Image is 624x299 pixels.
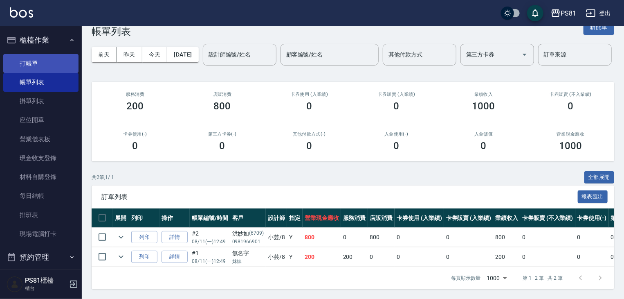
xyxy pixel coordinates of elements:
[276,131,343,137] h2: 其他付款方式(-)
[3,92,79,111] a: 掛單列表
[307,100,312,112] h3: 0
[25,285,67,292] p: 櫃台
[303,208,341,228] th: 營業現金應收
[527,5,543,21] button: save
[583,6,614,21] button: 登出
[276,92,343,97] h2: 卡券使用 (入業績)
[189,92,256,97] h2: 店販消費
[584,20,614,35] button: 新開單
[92,26,131,37] h3: 帳單列表
[341,247,368,267] td: 200
[444,228,494,247] td: 0
[307,140,312,152] h3: 0
[520,228,575,247] td: 0
[575,208,609,228] th: 卡券使用(-)
[368,228,395,247] td: 800
[101,193,578,201] span: 訂單列表
[10,7,33,18] img: Logo
[394,100,400,112] h3: 0
[132,140,138,152] h3: 0
[214,100,231,112] h3: 800
[266,208,287,228] th: 設計師
[484,267,510,289] div: 1000
[394,140,400,152] h3: 0
[3,73,79,92] a: 帳單列表
[395,228,444,247] td: 0
[131,231,157,244] button: 列印
[192,238,228,245] p: 08/11 (一) 12:49
[584,171,615,184] button: 全部展開
[287,247,303,267] td: Y
[303,228,341,247] td: 800
[232,238,264,245] p: 0981966901
[25,276,67,285] h5: PS81櫃檯
[363,131,430,137] h2: 入金使用(-)
[162,251,188,263] a: 詳情
[115,231,127,243] button: expand row
[162,231,188,244] a: 詳情
[7,276,23,292] img: Person
[578,193,608,200] a: 報表匯出
[220,140,225,152] h3: 0
[232,258,264,265] p: 妹妹
[117,47,142,62] button: 昨天
[190,208,230,228] th: 帳單編號/時間
[249,229,264,238] p: (6709)
[537,131,604,137] h2: 營業現金應收
[3,206,79,224] a: 排班表
[266,247,287,267] td: 小芸 /8
[450,92,517,97] h2: 業績收入
[190,228,230,247] td: #2
[3,111,79,129] a: 座位開單
[159,208,190,228] th: 操作
[287,208,303,228] th: 指定
[129,208,159,228] th: 列印
[363,92,430,97] h2: 卡券販賣 (入業績)
[395,208,444,228] th: 卡券使用 (入業績)
[341,208,368,228] th: 服務消費
[451,274,480,282] p: 每頁顯示數量
[584,23,614,31] a: 新開單
[3,29,79,51] button: 櫃檯作業
[142,47,168,62] button: 今天
[232,249,264,258] div: 無名字
[578,190,608,203] button: 報表匯出
[537,92,604,97] h2: 卡券販賣 (不入業績)
[190,247,230,267] td: #1
[232,229,264,238] div: 洪妙如
[3,247,79,268] button: 預約管理
[266,228,287,247] td: 小芸 /8
[481,140,487,152] h3: 0
[287,228,303,247] td: Y
[92,47,117,62] button: 前天
[3,54,79,73] a: 打帳單
[368,208,395,228] th: 店販消費
[472,100,495,112] h3: 1000
[450,131,517,137] h2: 入金儲值
[192,258,228,265] p: 08/11 (一) 12:49
[3,186,79,205] a: 每日結帳
[92,174,114,181] p: 共 2 筆, 1 / 1
[523,274,563,282] p: 第 1–2 筆 共 2 筆
[101,92,169,97] h3: 服務消費
[575,228,609,247] td: 0
[101,131,169,137] h2: 卡券使用(-)
[189,131,256,137] h2: 第三方卡券(-)
[113,208,129,228] th: 展開
[520,208,575,228] th: 卡券販賣 (不入業績)
[3,130,79,149] a: 營業儀表板
[493,208,520,228] th: 業績收入
[341,228,368,247] td: 0
[561,8,576,18] div: PS81
[3,268,79,289] button: 報表及分析
[548,5,579,22] button: PS81
[568,100,574,112] h3: 0
[559,140,582,152] h3: 1000
[368,247,395,267] td: 0
[518,48,531,61] button: Open
[395,247,444,267] td: 0
[3,168,79,186] a: 材料自購登錄
[444,208,494,228] th: 卡券販賣 (入業績)
[3,149,79,168] a: 現金收支登錄
[493,228,520,247] td: 800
